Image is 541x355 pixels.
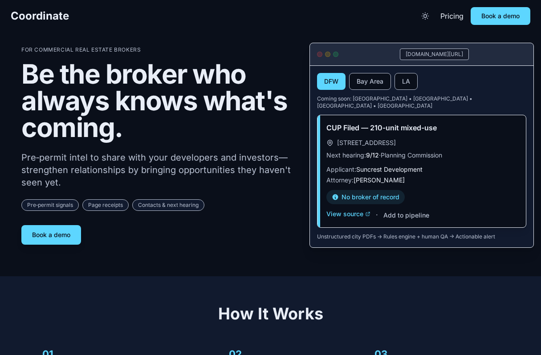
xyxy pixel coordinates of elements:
div: [DOMAIN_NAME][URL] [400,48,469,60]
a: Pricing [440,11,464,21]
span: Contacts & next hearing [132,199,204,211]
p: Pre‑permit intel to share with your developers and investors—strengthen relationships by bringing... [21,151,295,189]
button: DFW [317,73,346,90]
button: View source [326,210,370,218]
h3: CUP Filed — 210-unit mixed-use [326,122,517,133]
button: Add to pipeline [383,211,429,220]
button: Toggle theme [417,8,433,24]
p: Next hearing: · Planning Commission [326,151,517,160]
button: Book a demo [21,225,81,245]
h1: Be the broker who always knows what's coming. [21,61,295,141]
span: Page receipts [82,199,129,211]
button: Bay Area [349,73,391,90]
span: [STREET_ADDRESS] [337,138,396,147]
p: Coming soon: [GEOGRAPHIC_DATA] • [GEOGRAPHIC_DATA] • [GEOGRAPHIC_DATA] • [GEOGRAPHIC_DATA] [317,95,526,109]
span: · [376,210,378,220]
h2: How It Works [21,305,520,323]
div: No broker of record [326,190,405,204]
p: Attorney: [326,176,517,185]
p: Unstructured city PDFs → Rules engine + human QA → Actionable alert [317,233,526,240]
span: Suncrest Development [356,165,423,173]
button: Book a demo [471,7,530,25]
p: Applicant: [326,165,517,174]
a: Coordinate [11,9,69,23]
button: LA [395,73,418,90]
span: 9/12 [366,151,379,159]
p: For Commercial Real Estate Brokers [21,46,295,53]
span: Pre‑permit signals [21,199,79,211]
span: [PERSON_NAME] [354,176,405,184]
